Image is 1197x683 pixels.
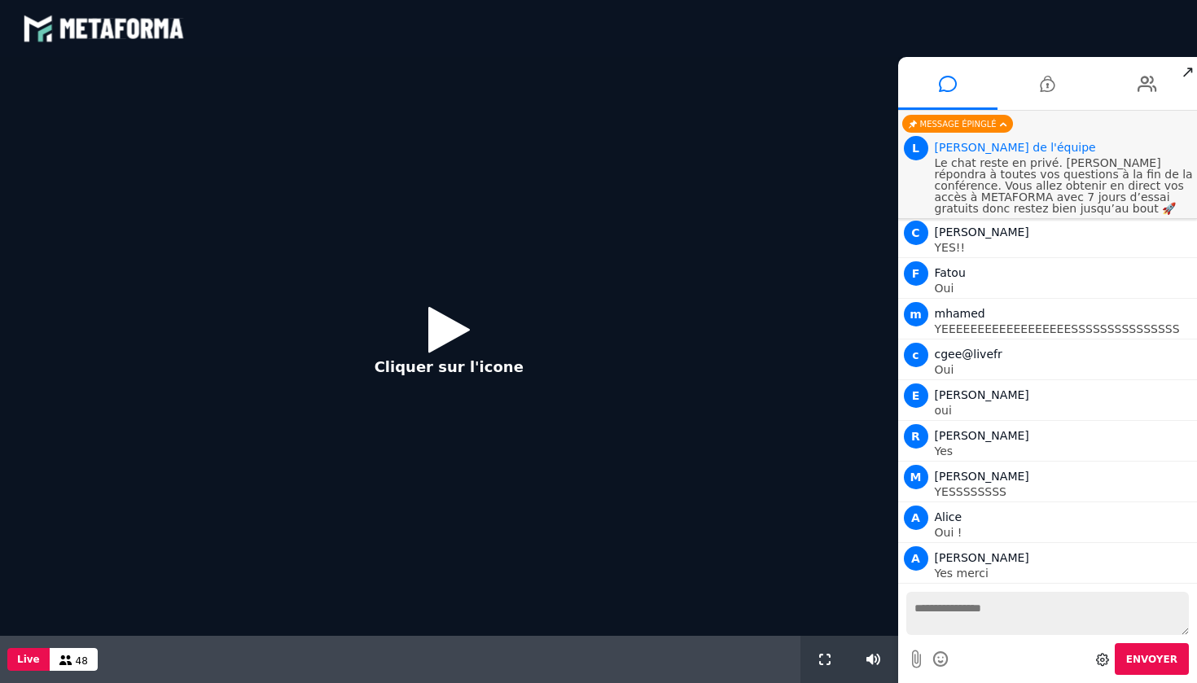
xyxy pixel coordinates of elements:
p: Le chat reste en privé. [PERSON_NAME] répondra à toutes vos questions à la fin de la conférence. ... [935,157,1194,214]
span: Envoyer [1126,654,1177,665]
button: Envoyer [1115,643,1189,675]
span: M [904,465,928,489]
span: [PERSON_NAME] [935,225,1029,239]
span: 48 [76,655,88,667]
button: Cliquer sur l'icone [358,294,540,399]
span: [PERSON_NAME] [935,470,1029,483]
p: Oui [935,282,1194,294]
span: ↗ [1178,57,1197,86]
span: [PERSON_NAME] [935,429,1029,442]
span: Animateur [935,141,1096,154]
p: Yes [935,445,1194,457]
span: F [904,261,928,286]
p: Yes merci [935,567,1194,579]
span: c [904,343,928,367]
span: [PERSON_NAME] [935,388,1029,401]
div: Message épinglé [902,115,1013,133]
span: E [904,383,928,408]
button: Live [7,648,50,671]
p: Oui ! [935,527,1194,538]
span: A [904,506,928,530]
p: Cliquer sur l'icone [375,356,524,378]
p: Oui [935,364,1194,375]
span: mhamed [935,307,985,320]
span: R [904,424,928,449]
span: cgee@livefr [935,348,1002,361]
span: Alice [935,510,962,523]
p: YES!! [935,242,1194,253]
p: oui [935,405,1194,416]
span: Fatou [935,266,966,279]
p: YESSSSSSSS [935,486,1194,497]
span: m [904,302,928,326]
span: C [904,221,928,245]
span: L [904,136,928,160]
span: A [904,546,928,571]
span: [PERSON_NAME] [935,551,1029,564]
p: YEEEEEEEEEEEEEEEEEESSSSSSSSSSSSSSS [935,323,1194,335]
